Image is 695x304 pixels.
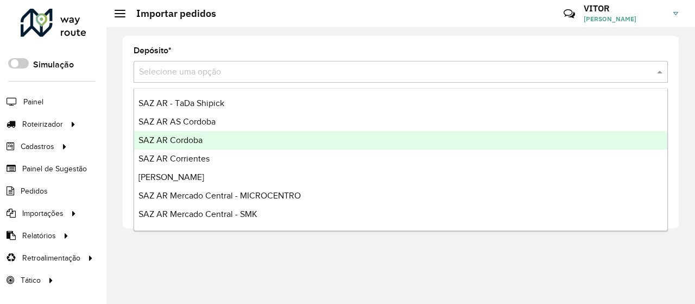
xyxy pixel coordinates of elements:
[558,2,581,26] a: Contato Rápido
[23,96,43,108] span: Painel
[138,172,204,182] span: [PERSON_NAME]
[21,185,48,197] span: Pedidos
[33,58,74,71] label: Simulação
[138,209,257,219] span: SAZ AR Mercado Central - SMK
[22,163,87,175] span: Painel de Sugestão
[22,208,64,219] span: Importações
[22,119,63,130] span: Roteirizador
[21,275,41,286] span: Tático
[134,88,668,231] ng-dropdown-panel: Options list
[134,44,172,57] label: Depósito
[125,8,216,20] h2: Importar pedidos
[138,154,210,163] span: SAZ AR Corrientes
[138,135,203,145] span: SAZ AR Cordoba
[138,117,216,126] span: SAZ AR AS Cordoba
[22,252,80,264] span: Retroalimentação
[584,14,665,24] span: [PERSON_NAME]
[22,230,56,241] span: Relatórios
[138,98,224,108] span: SAZ AR - TaDa Shipick
[584,3,665,14] h3: VITOR
[138,191,301,200] span: SAZ AR Mercado Central - MICROCENTRO
[21,141,54,152] span: Cadastros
